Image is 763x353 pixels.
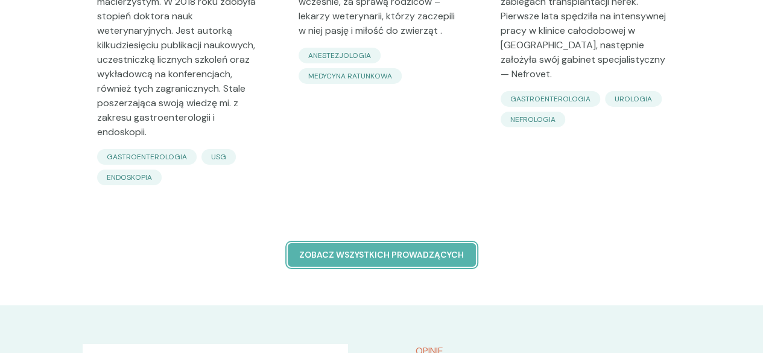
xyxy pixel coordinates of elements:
p: endoskopia [107,172,152,183]
p: medycyna ratunkowa [308,71,392,81]
p: USG [211,151,226,162]
p: urologia [615,94,652,104]
p: gastroenterologia [510,94,590,104]
p: anestezjologia [308,50,371,61]
p: nefrologia [510,114,556,125]
p: Zobacz wszystkich prowadzących [298,249,466,261]
button: Zobacz wszystkich prowadzących [288,243,476,267]
p: Genialny kurs przygotowany tuż pod wymagania kursanta, małe grupy i wydajnie spędzony czas. Korzy... [146,264,324,346]
p: gastroenterologia [107,151,187,162]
